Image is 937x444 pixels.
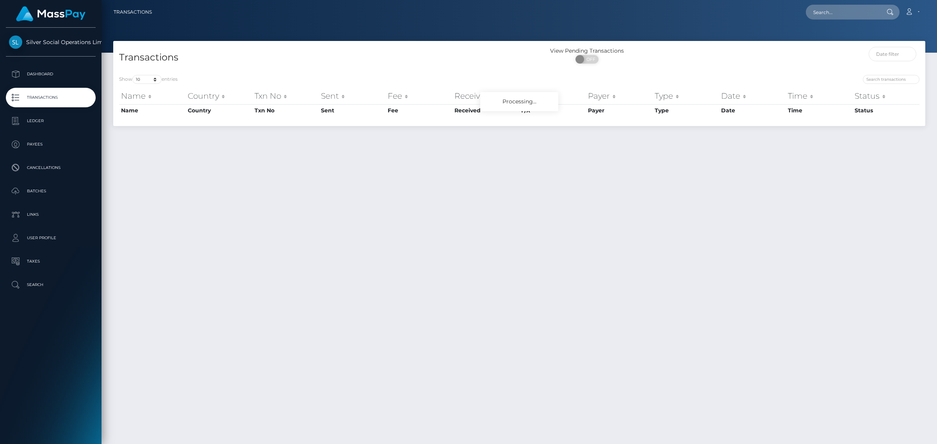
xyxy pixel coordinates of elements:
th: Payer [586,88,653,104]
th: Received [452,88,519,104]
th: Received [452,104,519,117]
a: Ledger [6,111,96,131]
p: User Profile [9,232,93,244]
th: Date [719,104,786,117]
img: Silver Social Operations Limited [9,36,22,49]
a: Dashboard [6,64,96,84]
th: Country [186,88,253,104]
input: Search... [806,5,879,20]
p: Cancellations [9,162,93,174]
p: Batches [9,185,93,197]
select: Showentries [132,75,162,84]
p: Taxes [9,256,93,267]
th: Type [653,104,720,117]
a: Batches [6,181,96,201]
p: Search [9,279,93,291]
a: Transactions [6,88,96,107]
th: Name [119,88,186,104]
a: Payees [6,135,96,154]
p: Dashboard [9,68,93,80]
th: Time [786,104,853,117]
p: Links [9,209,93,220]
th: Sent [319,88,386,104]
th: Date [719,88,786,104]
span: OFF [580,55,599,64]
p: Ledger [9,115,93,127]
a: Search [6,275,96,295]
input: Search transactions [863,75,919,84]
th: F/X [519,88,586,104]
th: Status [853,104,919,117]
a: Cancellations [6,158,96,178]
a: Taxes [6,252,96,271]
div: Processing... [480,92,558,111]
input: Date filter [869,47,917,61]
th: Time [786,88,853,104]
h4: Transactions [119,51,513,64]
th: Status [853,88,919,104]
div: View Pending Transactions [519,47,655,55]
p: Payees [9,139,93,150]
a: Transactions [114,4,152,20]
th: Payer [586,104,653,117]
th: Name [119,104,186,117]
th: Fee [386,104,452,117]
label: Show entries [119,75,178,84]
p: Transactions [9,92,93,103]
img: MassPay Logo [16,6,86,21]
th: Type [653,88,720,104]
th: Sent [319,104,386,117]
th: Txn No [253,88,319,104]
a: User Profile [6,228,96,248]
th: Txn No [253,104,319,117]
th: Country [186,104,253,117]
span: Silver Social Operations Limited [6,39,96,46]
th: Fee [386,88,452,104]
a: Links [6,205,96,224]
